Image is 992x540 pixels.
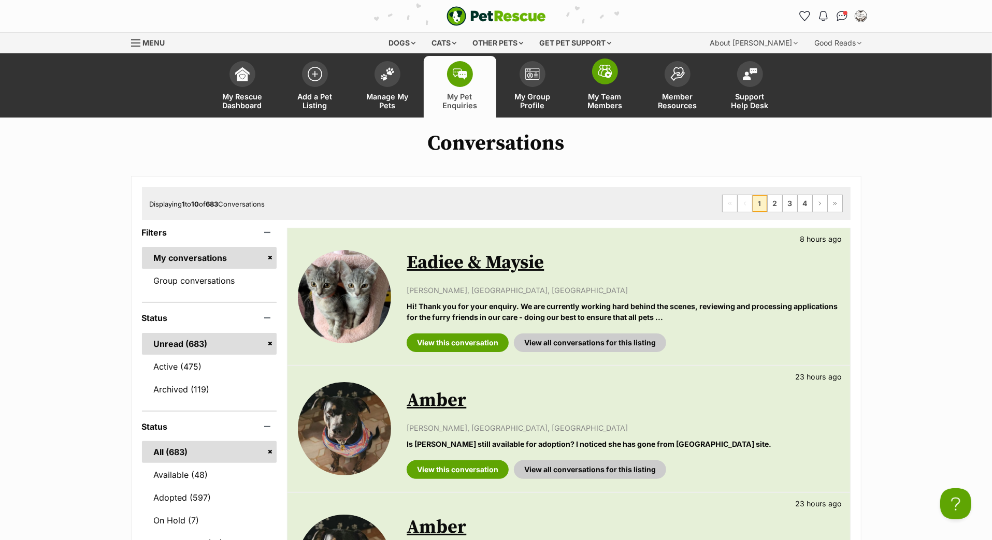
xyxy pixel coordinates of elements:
p: Hi! Thank you for your enquiry. We are currently working hard behind the scenes, reviewing and pr... [407,301,839,323]
img: member-resources-icon-8e73f808a243e03378d46382f2149f9095a855e16c252ad45f914b54edf8863c.svg [670,67,685,81]
a: My Group Profile [496,56,569,118]
span: Manage My Pets [364,92,411,110]
p: [PERSON_NAME], [GEOGRAPHIC_DATA], [GEOGRAPHIC_DATA] [407,422,839,433]
div: Get pet support [532,33,619,53]
a: All (683) [142,441,277,463]
a: Page 3 [783,195,797,212]
p: [PERSON_NAME], [GEOGRAPHIC_DATA], [GEOGRAPHIC_DATA] [407,285,839,296]
img: Tails of The Forgotten Paws AU profile pic [856,11,866,21]
span: My Rescue Dashboard [219,92,266,110]
img: pet-enquiries-icon-7e3ad2cf08bfb03b45e93fb7055b45f3efa6380592205ae92323e6603595dc1f.svg [453,68,467,80]
span: Page 1 [753,195,767,212]
a: View all conversations for this listing [514,460,666,479]
img: notifications-46538b983faf8c2785f20acdc204bb7945ddae34d4c08c2a6579f10ce5e182be.svg [819,11,827,21]
a: Active (475) [142,356,277,377]
div: About [PERSON_NAME] [703,33,806,53]
span: Support Help Desk [727,92,773,110]
p: 8 hours ago [800,233,842,244]
a: Page 2 [768,195,782,212]
a: Available (48) [142,464,277,486]
div: Cats [424,33,464,53]
a: Group conversations [142,270,277,291]
a: Support Help Desk [714,56,786,118]
span: My Pet Enquiries [437,92,483,110]
nav: Pagination [722,195,843,212]
img: help-desk-icon-fdf02630f3aa405de69fd3d07c3f3aa587a6932b1a1747fa1d2bba05be0121f9.svg [743,68,757,80]
a: View this conversation [407,460,509,479]
img: dashboard-icon-eb2f2d2d3e046f16d808141f083e7271f6b2e854fb5c12c21221c1fb7104beca.svg [235,67,250,81]
a: My Rescue Dashboard [206,56,279,118]
span: First page [723,195,737,212]
a: Favourites [797,8,813,24]
a: Add a Pet Listing [279,56,351,118]
a: View all conversations for this listing [514,333,666,352]
header: Status [142,313,277,323]
span: Displaying to of Conversations [150,200,265,208]
a: Next page [813,195,827,212]
a: On Hold (7) [142,509,277,531]
img: Amber [298,382,391,475]
a: Amber [407,389,466,412]
span: Member Resources [654,92,701,110]
img: group-profile-icon-3fa3cf56718a62981997c0bc7e787c4b2cf8bcc04b72c1350f741eb67cf2f40e.svg [525,68,540,80]
a: Page 4 [798,195,812,212]
span: My Team Members [582,92,628,110]
iframe: Help Scout Beacon - Open [940,488,971,519]
p: 23 hours ago [796,371,842,382]
a: Adopted (597) [142,487,277,508]
img: manage-my-pets-icon-02211641906a0b7f246fdf0571729dbe1e7629f14944591b6c1af311fb30b64b.svg [380,67,395,81]
div: Dogs [381,33,423,53]
header: Filters [142,228,277,237]
div: Good Reads [808,33,869,53]
a: Member Resources [641,56,714,118]
header: Status [142,422,277,431]
a: Conversations [834,8,851,24]
a: My Pet Enquiries [424,56,496,118]
button: My account [853,8,869,24]
a: Menu [131,33,172,51]
div: Other pets [465,33,530,53]
img: logo-e224e6f780fb5917bec1dbf3a21bbac754714ae5b6737aabdf751b685950b380.svg [447,6,546,26]
span: Menu [143,38,165,47]
strong: 10 [192,200,199,208]
span: Previous page [738,195,752,212]
p: 23 hours ago [796,498,842,509]
a: Last page [828,195,842,212]
ul: Account quick links [797,8,869,24]
a: My conversations [142,247,277,269]
img: add-pet-listing-icon-0afa8454b4691262ce3f59096e99ab1cd57d4a30225e0717b998d2c9b9846f56.svg [308,67,322,81]
p: Is [PERSON_NAME] still available for adoption? I noticed she has gone from [GEOGRAPHIC_DATA] site. [407,439,839,449]
strong: 683 [206,200,219,208]
a: PetRescue [447,6,546,26]
a: Eadiee & Maysie [407,251,544,274]
a: Manage My Pets [351,56,424,118]
button: Notifications [815,8,832,24]
span: My Group Profile [509,92,556,110]
a: Unread (683) [142,333,277,355]
span: Add a Pet Listing [292,92,338,110]
strong: 1 [182,200,185,208]
img: team-members-icon-5396bd8760b3fe7c0b43da4ab00e1e3bb1a5d9ba89233759b79545d2d3fc5d0d.svg [598,65,612,78]
img: Eadiee & Maysie [298,250,391,343]
a: Amber [407,516,466,539]
a: My Team Members [569,56,641,118]
a: View this conversation [407,333,509,352]
img: chat-41dd97257d64d25036548639549fe6c8038ab92f7586957e7f3b1b290dea8141.svg [837,11,847,21]
a: Archived (119) [142,378,277,400]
